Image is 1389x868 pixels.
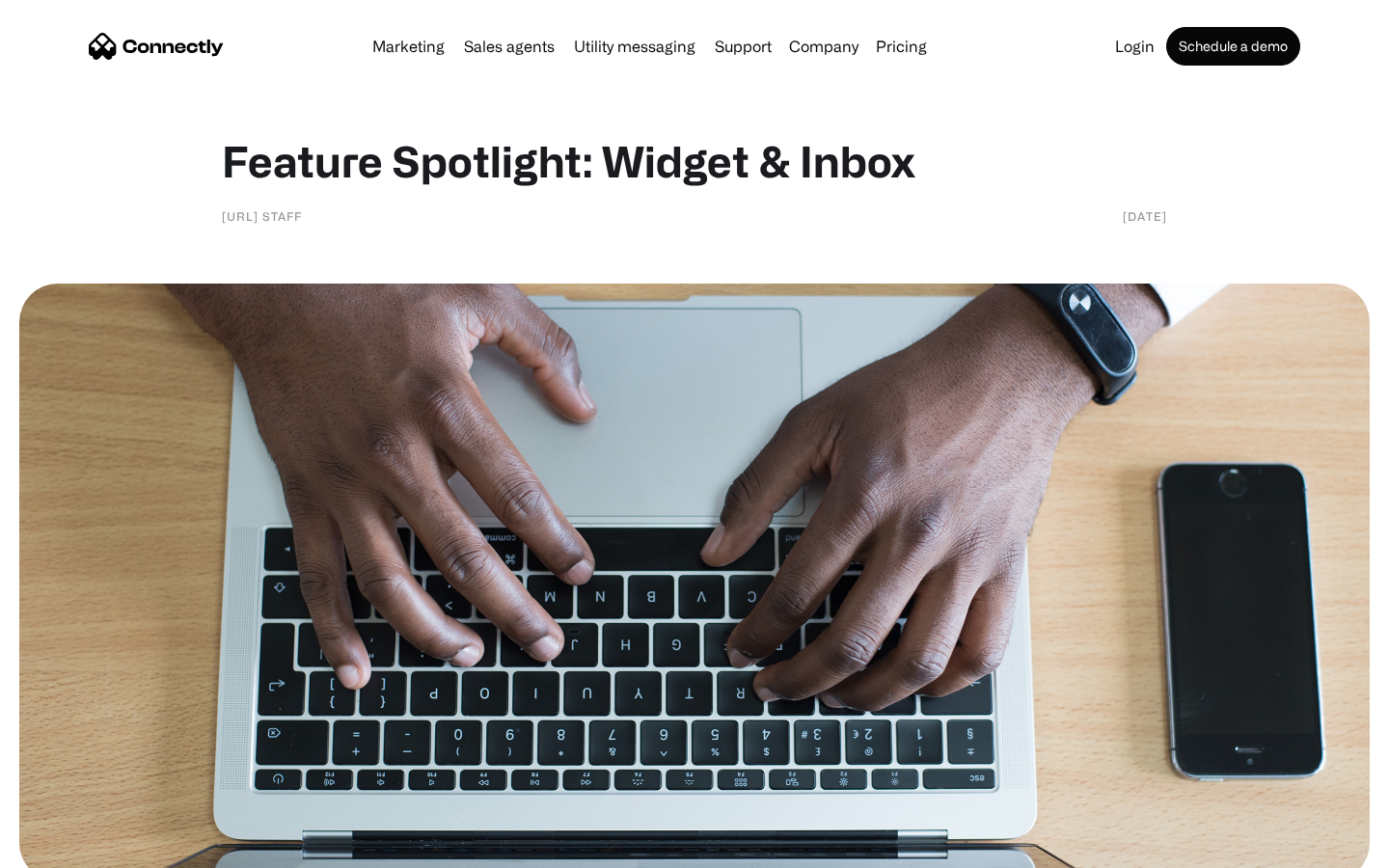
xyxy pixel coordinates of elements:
div: Company [789,33,858,60]
aside: Language selected: English [19,834,116,861]
a: Support [707,39,779,54]
a: Sales agents [456,39,562,54]
ul: Language list [39,834,116,861]
div: [URL] staff [222,206,302,226]
a: Utility messaging [566,39,703,54]
a: Login [1107,39,1162,54]
a: Pricing [868,39,935,54]
a: Marketing [365,39,452,54]
a: Schedule a demo [1166,27,1300,66]
h1: Feature Spotlight: Widget & Inbox [222,135,1167,187]
div: [DATE] [1123,206,1167,226]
